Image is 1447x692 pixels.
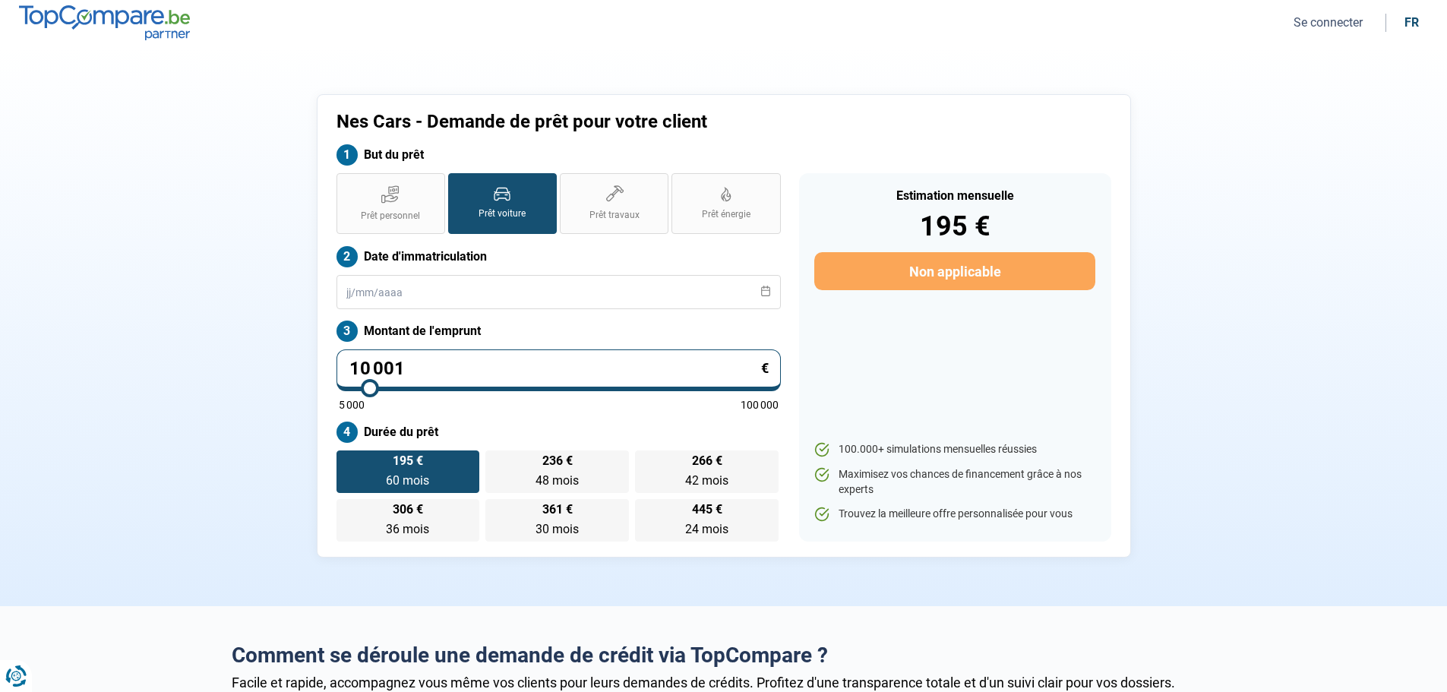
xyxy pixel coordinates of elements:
[336,321,781,342] label: Montant de l'emprunt
[386,522,429,536] span: 36 mois
[386,473,429,488] span: 60 mois
[232,675,1216,690] div: Facile et rapide, accompagnez vous même vos clients pour leurs demandes de crédits. Profitez d'un...
[1404,15,1419,30] div: fr
[393,455,423,467] span: 195 €
[814,442,1095,457] li: 100.000+ simulations mensuelles réussies
[761,362,769,375] span: €
[814,467,1095,497] li: Maximisez vos chances de financement grâce à nos experts
[393,504,423,516] span: 306 €
[702,208,750,221] span: Prêt énergie
[814,507,1095,522] li: Trouvez la meilleure offre personnalisée pour vous
[814,190,1095,202] div: Estimation mensuelle
[536,473,579,488] span: 48 mois
[814,252,1095,290] button: Non applicable
[542,504,573,516] span: 361 €
[1289,14,1367,30] button: Se connecter
[542,455,573,467] span: 236 €
[336,144,781,166] label: But du prêt
[19,5,190,39] img: TopCompare.be
[692,504,722,516] span: 445 €
[339,400,365,410] span: 5 000
[741,400,779,410] span: 100 000
[589,209,640,222] span: Prêt travaux
[336,275,781,309] input: jj/mm/aaaa
[232,643,1216,668] h2: Comment se déroule une demande de crédit via TopCompare ?
[685,522,728,536] span: 24 mois
[692,455,722,467] span: 266 €
[361,210,420,223] span: Prêt personnel
[685,473,728,488] span: 42 mois
[536,522,579,536] span: 30 mois
[479,207,526,220] span: Prêt voiture
[336,246,781,267] label: Date d'immatriculation
[336,422,781,443] label: Durée du prêt
[814,213,1095,240] div: 195 €
[336,111,913,133] h1: Nes Cars - Demande de prêt pour votre client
